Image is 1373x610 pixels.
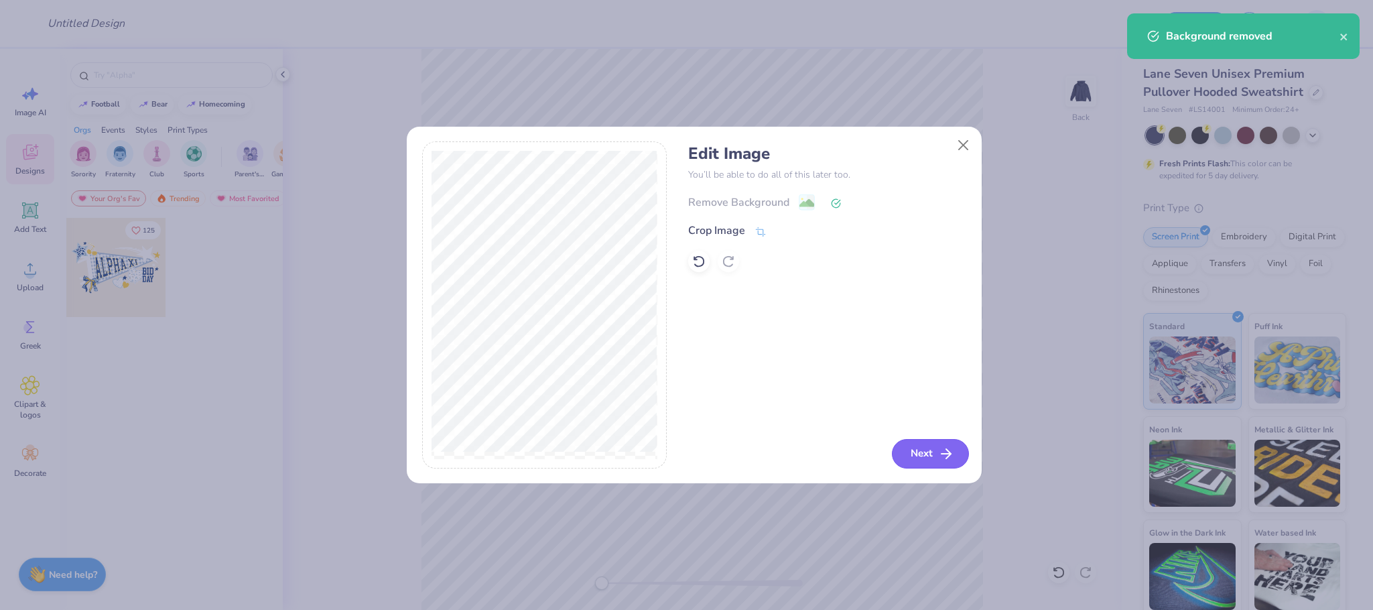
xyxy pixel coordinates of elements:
h4: Edit Image [688,144,966,164]
div: Background removed [1166,28,1339,44]
button: Close [951,132,976,158]
p: You’ll be able to do all of this later too. [688,168,966,182]
button: Next [892,439,969,469]
div: Crop Image [688,223,745,239]
button: close [1339,28,1349,44]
